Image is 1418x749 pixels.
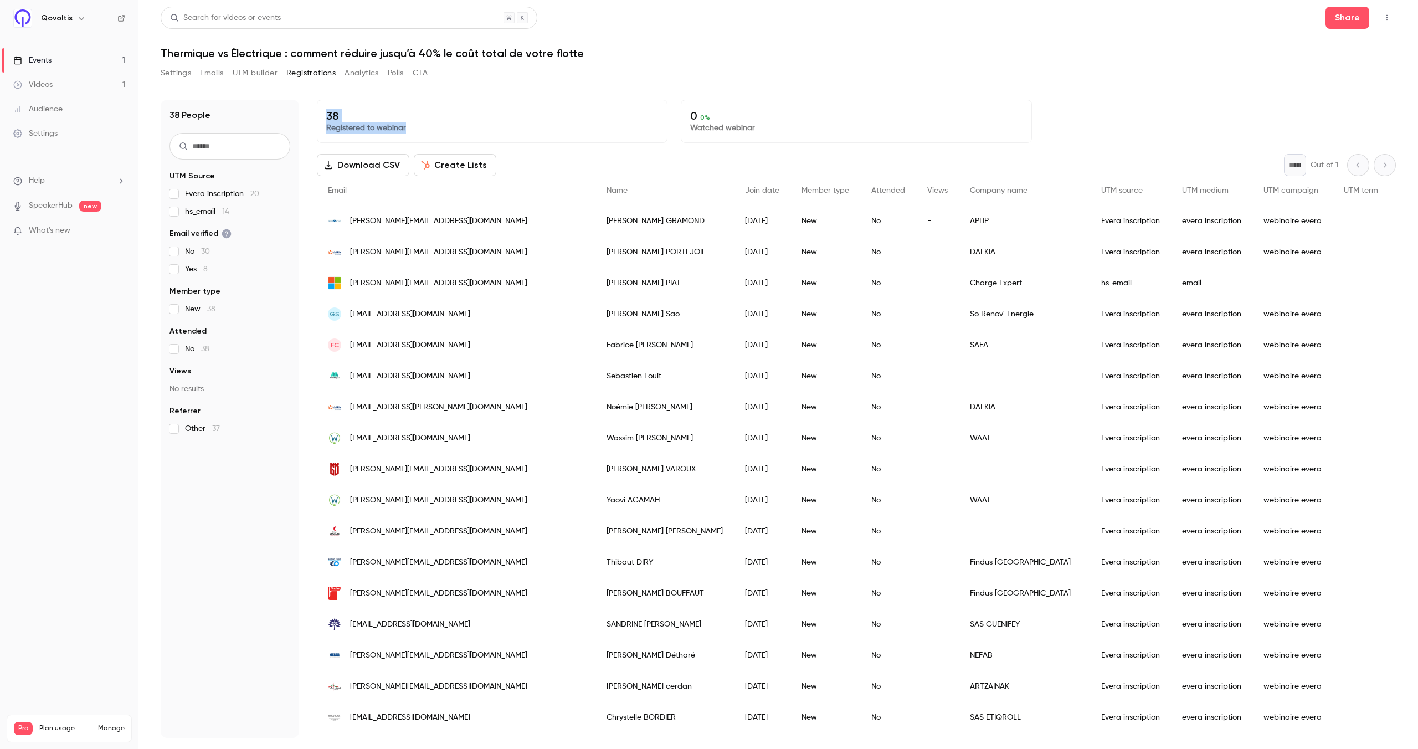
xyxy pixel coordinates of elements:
div: Sebastien Louit [595,361,734,392]
div: New [790,485,860,516]
span: What's new [29,225,70,237]
div: Evera inscription [1090,330,1171,361]
div: New [790,330,860,361]
div: [PERSON_NAME] PORTEJOIE [595,237,734,268]
div: webinaire evera [1252,609,1333,640]
div: [DATE] [734,423,790,454]
div: [PERSON_NAME] BOUFFAUT [595,578,734,609]
span: [PERSON_NAME][EMAIL_ADDRESS][DOMAIN_NAME] [350,557,527,568]
button: Create Lists [414,154,496,176]
div: evera inscription [1171,485,1252,516]
div: [PERSON_NAME] GRAMOND [595,206,734,237]
div: - [916,423,959,454]
div: New [790,578,860,609]
div: Charge Expert [959,268,1090,299]
div: evera inscription [1171,516,1252,547]
div: evera inscription [1171,454,1252,485]
img: findus.fr [328,584,341,603]
div: WAAT [959,423,1090,454]
div: webinaire evera [1252,206,1333,237]
p: Out of 1 [1311,160,1338,171]
div: Findus [GEOGRAPHIC_DATA] [959,547,1090,578]
div: evera inscription [1171,237,1252,268]
span: [EMAIL_ADDRESS][DOMAIN_NAME] [350,712,470,724]
div: webinaire evera [1252,578,1333,609]
div: No [860,361,916,392]
div: So Renov' Energie [959,299,1090,330]
div: - [916,268,959,299]
span: UTM medium [1182,187,1229,194]
span: Email verified [169,228,232,239]
div: Events [13,55,52,66]
div: Evera inscription [1090,299,1171,330]
div: evera inscription [1171,206,1252,237]
img: aphp.fr [328,214,341,228]
div: webinaire evera [1252,361,1333,392]
div: email [1171,268,1252,299]
div: NEFAB [959,640,1090,671]
div: Evera inscription [1090,609,1171,640]
img: mondaycar.com [328,370,341,383]
div: New [790,547,860,578]
div: webinaire evera [1252,547,1333,578]
img: nomadfoods.com [328,556,341,569]
button: Emails [200,64,223,82]
span: 14 [222,208,229,216]
div: No [860,516,916,547]
div: webinaire evera [1252,671,1333,702]
div: [DATE] [734,392,790,423]
div: [PERSON_NAME] PIAT [595,268,734,299]
span: Pro [14,722,33,735]
span: UTM term [1344,187,1378,194]
span: 37 [212,425,220,433]
div: New [790,454,860,485]
div: No [860,547,916,578]
img: etiqroll.fr [328,711,341,724]
span: Attended [169,326,207,337]
div: webinaire evera [1252,485,1333,516]
span: [EMAIL_ADDRESS][DOMAIN_NAME] [350,619,470,630]
div: No [860,392,916,423]
div: evera inscription [1171,640,1252,671]
div: webinaire evera [1252,516,1333,547]
div: webinaire evera [1252,330,1333,361]
div: webinaire evera [1252,454,1333,485]
div: - [916,299,959,330]
div: Evera inscription [1090,361,1171,392]
span: UTM campaign [1263,187,1318,194]
p: Watched webinar [690,122,1022,134]
div: APHP [959,206,1090,237]
div: No [860,330,916,361]
div: webinaire evera [1252,299,1333,330]
span: new [79,201,101,212]
p: No results [169,383,290,394]
div: Findus [GEOGRAPHIC_DATA] [959,578,1090,609]
section: facet-groups [169,171,290,434]
span: [EMAIL_ADDRESS][DOMAIN_NAME] [350,309,470,320]
div: Evera inscription [1090,702,1171,733]
span: 30 [201,248,210,255]
img: waat.fr [328,432,341,445]
div: SAS GUENIFEY [959,609,1090,640]
div: evera inscription [1171,330,1252,361]
span: Evera inscription [185,188,259,199]
span: 20 [250,190,259,198]
div: Evera inscription [1090,516,1171,547]
div: - [916,454,959,485]
div: [DATE] [734,702,790,733]
div: [PERSON_NAME] Sao [595,299,734,330]
span: Name [607,187,628,194]
div: [DATE] [734,454,790,485]
div: New [790,640,860,671]
div: [DATE] [734,485,790,516]
div: evera inscription [1171,361,1252,392]
div: hs_email [1090,268,1171,299]
span: Other [185,423,220,434]
div: - [916,206,959,237]
div: - [916,330,959,361]
div: New [790,671,860,702]
span: 38 [207,305,215,313]
div: Noémie [PERSON_NAME] [595,392,734,423]
a: Manage [98,724,125,733]
span: [EMAIL_ADDRESS][PERSON_NAME][DOMAIN_NAME] [350,402,527,413]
